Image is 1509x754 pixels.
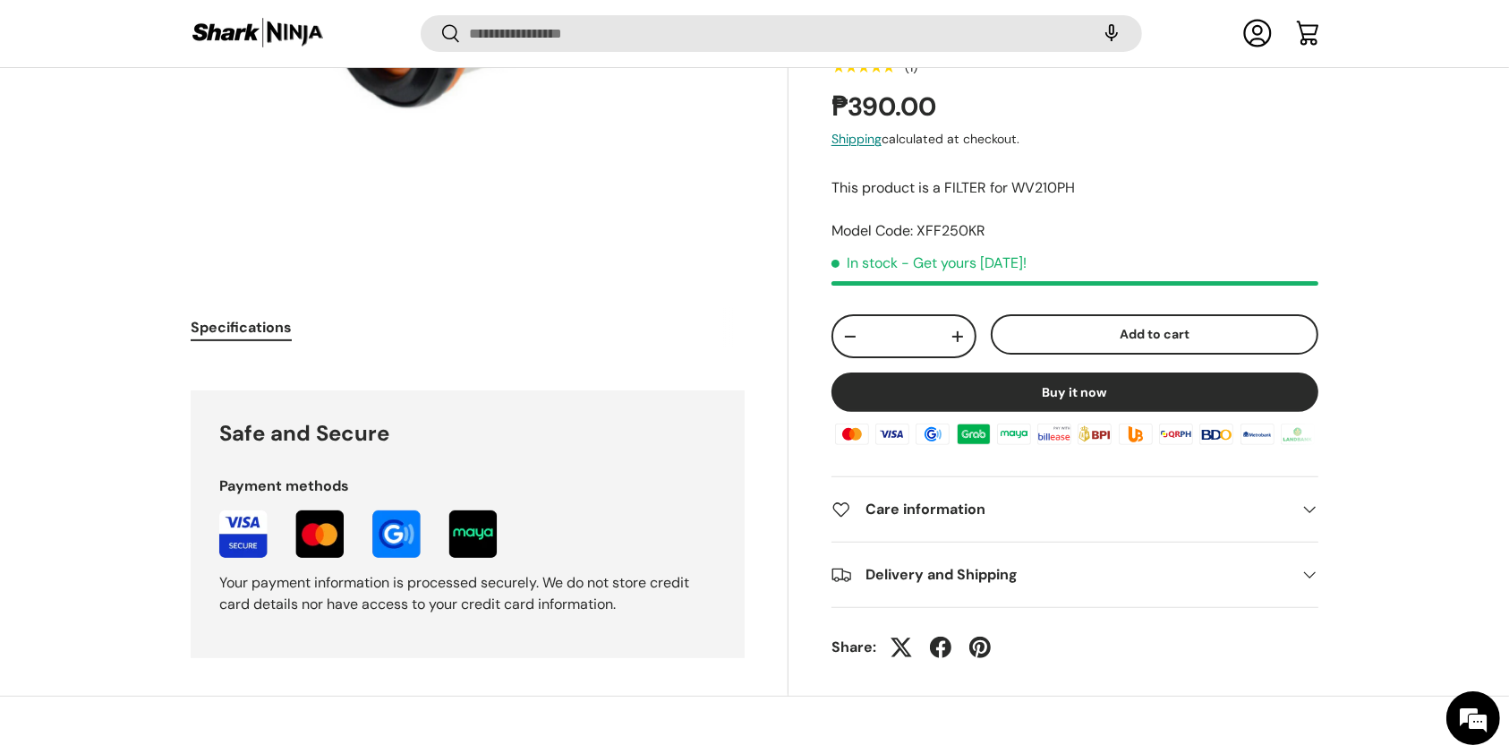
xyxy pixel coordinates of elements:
[831,131,1318,150] div: calculated at checkout.
[1083,14,1140,54] speech-search-button: Search by voice
[191,307,292,347] button: Specifications
[905,61,917,74] div: (1)
[831,178,1318,243] p: This product is a FILTER for WV210PH Model Code: XFF250KR
[1237,421,1276,448] img: metrobank
[219,476,716,496] p: Payment methods
[832,421,872,448] img: master
[831,132,882,148] a: Shipping
[831,373,1318,412] button: Buy it now
[1197,421,1236,448] img: bdo
[831,90,941,124] strong: ₱390.00
[831,565,1290,587] h2: Delivery and Shipping
[219,572,716,615] p: Your payment information is processed securely. We do not store credit card details nor have acce...
[831,500,1290,521] h2: Care information
[954,421,993,448] img: grabpay
[1156,421,1196,448] img: qrph
[873,421,912,448] img: visa
[1035,421,1074,448] img: billease
[219,419,716,447] h3: Safe and Secure
[831,59,895,75] div: 5.0 out of 5.0 stars
[831,254,898,273] span: In stock
[901,254,1027,273] p: - Get yours [DATE]!
[1116,421,1155,448] img: ubp
[191,16,325,51] img: Shark Ninja Philippines
[1278,421,1317,448] img: landbank
[831,638,876,659] p: Share:
[831,478,1318,543] summary: Care information
[913,421,952,448] img: gcash
[1075,421,1114,448] img: bpi
[831,544,1318,608] summary: Delivery and Shipping
[991,315,1318,356] button: Add to cart
[994,421,1034,448] img: maya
